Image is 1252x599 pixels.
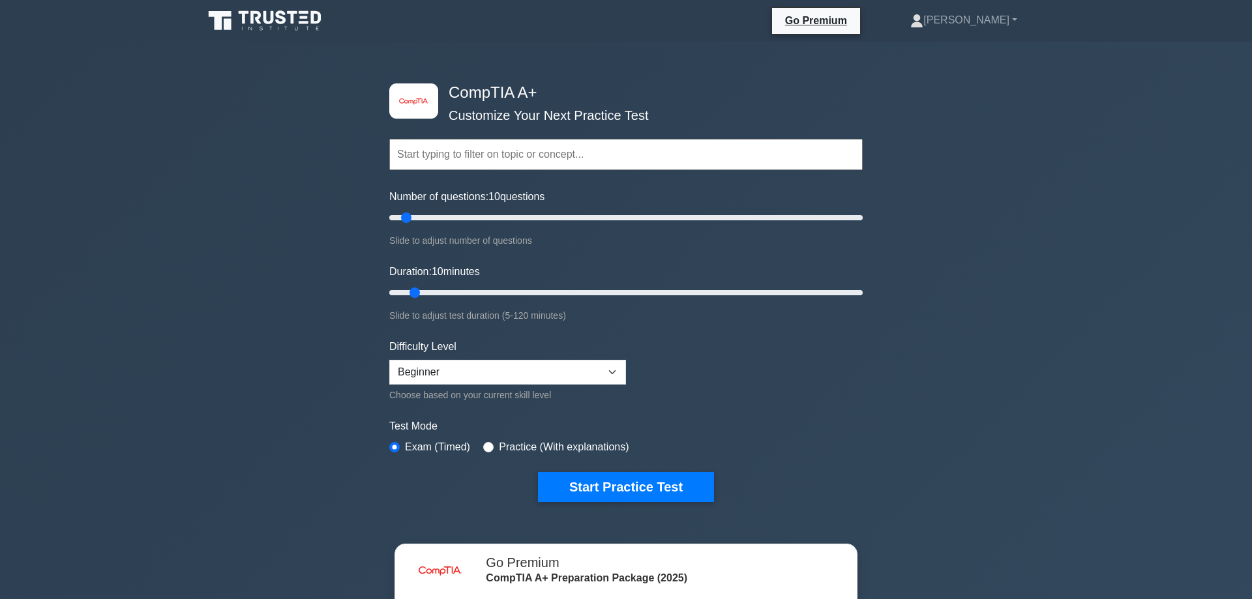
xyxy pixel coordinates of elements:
span: 10 [488,191,500,202]
label: Duration: minutes [389,264,480,280]
input: Start typing to filter on topic or concept... [389,139,863,170]
label: Exam (Timed) [405,439,470,455]
label: Number of questions: questions [389,189,544,205]
label: Practice (With explanations) [499,439,629,455]
div: Choose based on your current skill level [389,387,626,403]
button: Start Practice Test [538,472,714,502]
div: Slide to adjust number of questions [389,233,863,248]
label: Difficulty Level [389,339,456,355]
span: 10 [432,266,443,277]
div: Slide to adjust test duration (5-120 minutes) [389,308,863,323]
a: [PERSON_NAME] [879,7,1049,33]
h4: CompTIA A+ [443,83,799,102]
a: Go Premium [777,12,855,29]
label: Test Mode [389,418,863,434]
